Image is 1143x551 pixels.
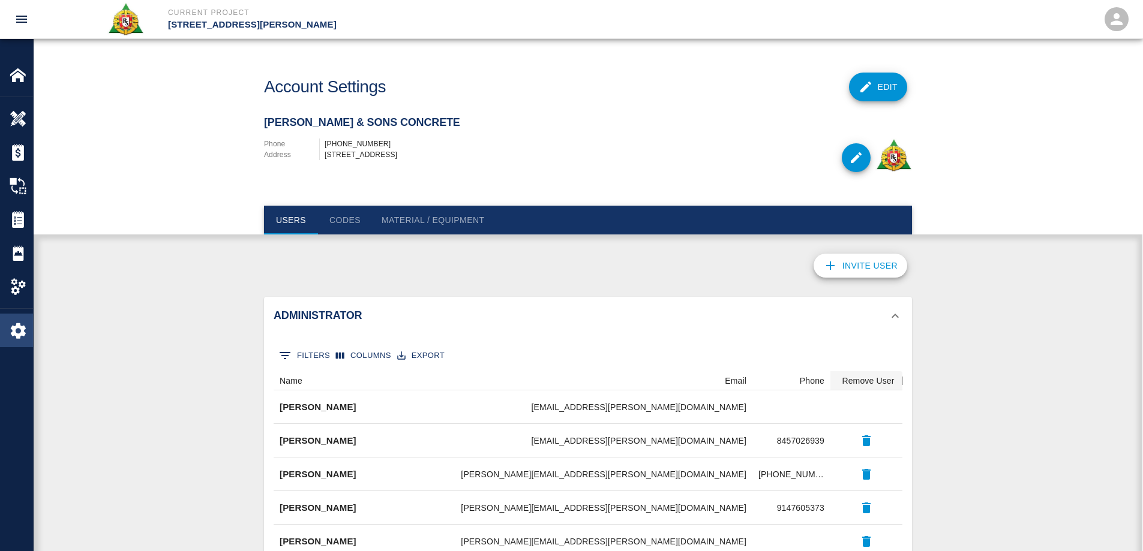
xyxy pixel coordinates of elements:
div: Name [280,371,302,390]
p: [PERSON_NAME] [280,401,356,414]
div: Remove User [842,371,894,390]
button: Export [394,347,448,365]
div: Email [382,371,752,390]
p: [PERSON_NAME] [280,468,356,481]
div: Name [274,371,382,390]
div: mark.jennings@rscconcrete.com [531,401,746,413]
div: [PHONE_NUMBER] [325,138,588,149]
button: Material / Equipment [372,206,494,234]
div: 8457026939 [777,435,824,447]
div: john.rzeznik@rscconcrete.com [461,535,746,547]
div: Phone [752,371,830,390]
div: Phone [800,371,824,390]
p: [PERSON_NAME] [280,501,356,515]
div: tony.rodrigues@rscconcrete.com [461,468,746,480]
p: Current Project [168,7,637,18]
div: manny.portela@rscconcrete.com [531,435,746,447]
div: Email [725,371,746,390]
p: Address [264,149,319,160]
div: Remove User [830,371,902,390]
p: [PERSON_NAME] [280,434,356,448]
h2: [PERSON_NAME] & Sons Concrete [264,116,912,130]
img: Roger & Sons Concrete [107,2,144,36]
button: Select columns [333,347,394,365]
button: Invite User [814,254,907,278]
h2: Administrator [274,309,478,323]
div: tabs navigation [264,206,912,234]
button: Users [264,206,318,234]
p: Phone [264,138,319,149]
div: Administrator [264,297,912,335]
p: [STREET_ADDRESS][PERSON_NAME] [168,18,637,32]
div: peter.rodrigues@rscconcrete.com [461,502,746,514]
div: 914 447 4851 [758,468,824,480]
img: Roger & Sons Concrete [875,138,912,172]
div: 9147605373 [777,502,824,514]
button: open drawer [7,5,36,34]
h1: Account Settings [264,77,386,97]
p: [PERSON_NAME] [280,535,356,549]
div: [STREET_ADDRESS] [325,149,588,160]
button: Edit [849,73,908,101]
button: Codes [318,206,372,234]
button: Show filters [276,346,333,365]
iframe: Chat Widget [1083,493,1143,551]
